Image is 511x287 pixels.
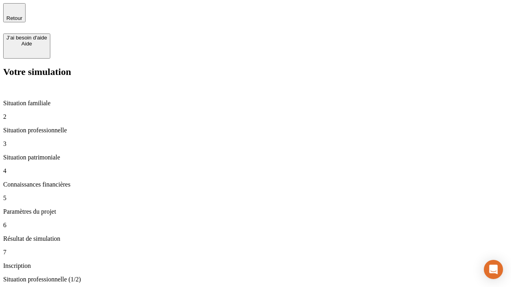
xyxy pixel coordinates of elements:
h2: Votre simulation [3,67,508,77]
p: Situation professionnelle (1/2) [3,276,508,283]
p: 4 [3,167,508,175]
p: 2 [3,113,508,120]
div: Open Intercom Messenger [484,260,503,279]
button: Retour [3,3,26,22]
p: 5 [3,195,508,202]
p: 7 [3,249,508,256]
button: J’ai besoin d'aideAide [3,33,50,59]
p: Résultat de simulation [3,235,508,242]
p: 3 [3,140,508,147]
p: Situation patrimoniale [3,154,508,161]
span: Retour [6,15,22,21]
div: Aide [6,41,47,47]
p: Connaissances financières [3,181,508,188]
p: Situation familiale [3,100,508,107]
p: Paramètres du projet [3,208,508,215]
p: 6 [3,222,508,229]
div: J’ai besoin d'aide [6,35,47,41]
p: Inscription [3,262,508,269]
p: Situation professionnelle [3,127,508,134]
